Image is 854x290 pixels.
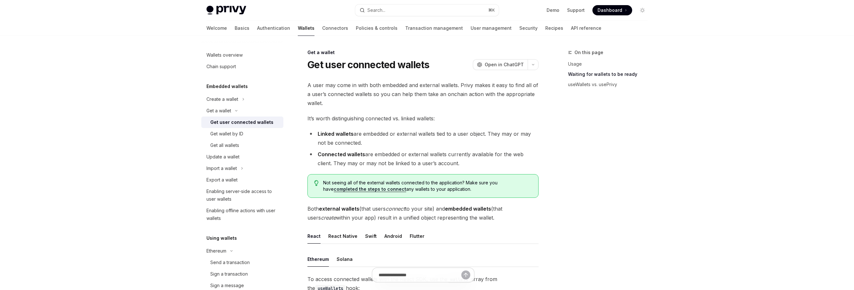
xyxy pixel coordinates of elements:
[206,6,246,15] img: light logo
[461,270,470,279] button: Send message
[201,61,283,72] a: Chain support
[384,229,402,244] button: Android
[307,49,539,56] div: Get a wallet
[206,176,238,184] div: Export a wallet
[201,140,283,151] a: Get all wallets
[367,6,385,14] div: Search...
[519,20,538,36] a: Security
[355,4,499,16] button: Search...⌘K
[307,81,539,108] span: A user may come in with both embedded and external wallets. Privy makes it easy to find all of a ...
[201,151,283,163] a: Update a wallet
[568,69,653,79] a: Waiting for wallets to be ready
[445,205,491,212] strong: embedded wallets
[210,259,250,266] div: Send a transaction
[307,114,539,123] span: It’s worth distinguishing connected vs. linked wallets:
[365,229,377,244] button: Swift
[206,51,243,59] div: Wallets overview
[201,128,283,140] a: Get wallet by ID
[206,165,237,172] div: Import a wallet
[201,268,283,280] a: Sign a transaction
[307,150,539,168] li: are embedded or external wallets currently available for the web client. They may or may not be l...
[206,207,280,222] div: Enabling offline actions with user wallets
[571,20,601,36] a: API reference
[547,7,559,13] a: Demo
[568,59,653,69] a: Usage
[488,8,495,13] span: ⌘ K
[201,117,283,128] a: Get user connected wallets
[210,141,239,149] div: Get all wallets
[410,229,424,244] button: Flutter
[210,130,243,138] div: Get wallet by ID
[235,20,249,36] a: Basics
[386,205,405,212] em: connect
[637,5,648,15] button: Toggle dark mode
[206,153,239,161] div: Update a wallet
[206,83,248,90] h5: Embedded wallets
[314,180,319,186] svg: Tip
[201,186,283,205] a: Enabling server-side access to user wallets
[206,107,231,115] div: Get a wallet
[201,174,283,186] a: Export a wallet
[567,7,585,13] a: Support
[206,234,237,242] h5: Using wallets
[473,59,528,70] button: Open in ChatGPT
[356,20,398,36] a: Policies & controls
[206,63,236,70] div: Chain support
[201,205,283,224] a: Enabling offline actions with user wallets
[319,205,359,212] strong: external wallets
[210,270,248,278] div: Sign a transaction
[328,229,357,244] button: React Native
[257,20,290,36] a: Authentication
[598,7,622,13] span: Dashboard
[318,151,365,157] strong: Connected wallets
[323,180,532,192] span: Not seeing all of the external wallets connected to the application? Make sure you have any walle...
[210,118,273,126] div: Get user connected wallets
[201,49,283,61] a: Wallets overview
[322,20,348,36] a: Connectors
[545,20,563,36] a: Recipes
[206,188,280,203] div: Enabling server-side access to user wallets
[307,204,539,222] span: Both (that users to your site) and (that users within your app) result in a unified object repres...
[298,20,314,36] a: Wallets
[405,20,463,36] a: Transaction management
[334,186,406,192] a: completed the steps to connect
[321,214,336,221] em: create
[574,49,603,56] span: On this page
[210,282,244,289] div: Sign a message
[307,252,329,267] button: Ethereum
[337,252,353,267] button: Solana
[568,79,653,90] a: useWallets vs. usePrivy
[471,20,512,36] a: User management
[206,20,227,36] a: Welcome
[485,61,524,68] span: Open in ChatGPT
[206,247,226,255] div: Ethereum
[307,59,430,70] h1: Get user connected wallets
[318,131,354,137] strong: Linked wallets
[307,229,321,244] button: React
[592,5,632,15] a: Dashboard
[201,257,283,268] a: Send a transaction
[206,95,238,103] div: Create a wallet
[307,129,539,147] li: are embedded or external wallets tied to a user object. They may or may not be connected.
